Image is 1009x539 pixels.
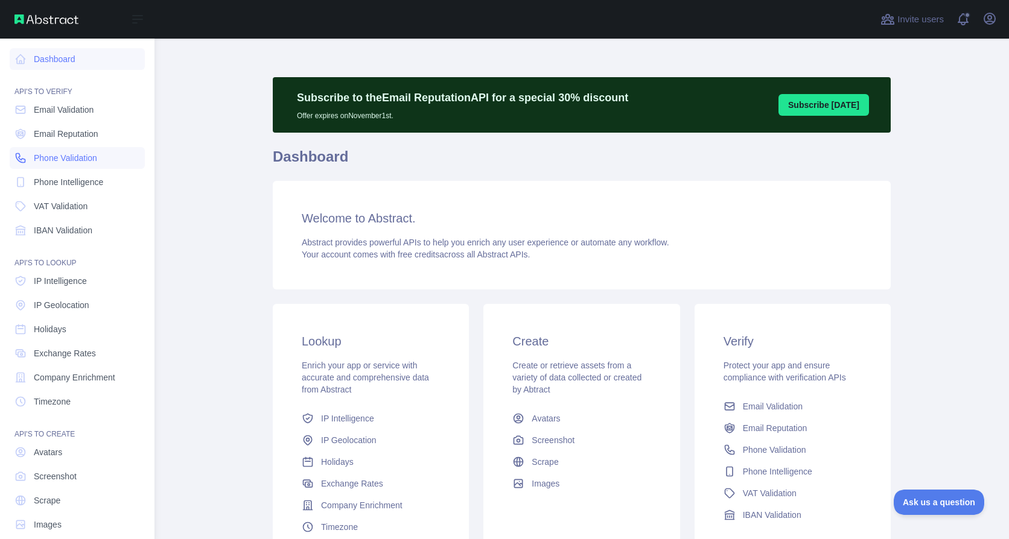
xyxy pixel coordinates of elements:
[508,473,655,494] a: Images
[10,123,145,145] a: Email Reputation
[10,415,145,439] div: API'S TO CREATE
[34,128,98,140] span: Email Reputation
[34,299,89,311] span: IP Geolocation
[34,104,94,116] span: Email Validation
[34,200,88,212] span: VAT Validation
[297,408,445,429] a: IP Intelligence
[508,408,655,429] a: Avatars
[897,13,944,27] span: Invite users
[719,439,867,461] a: Phone Validation
[34,176,103,188] span: Phone Intelligence
[302,210,862,227] h3: Welcome to Abstract.
[719,461,867,482] a: Phone Intelligence
[321,478,383,490] span: Exchange Rates
[719,417,867,439] a: Email Reputation
[34,323,66,335] span: Holidays
[34,494,60,506] span: Scrape
[532,412,560,424] span: Avatars
[743,400,803,412] span: Email Validation
[297,494,445,516] a: Company Enrichment
[10,441,145,463] a: Avatars
[724,333,862,350] h3: Verify
[719,482,867,504] a: VAT Validation
[10,367,145,388] a: Company Enrichment
[508,429,655,451] a: Screenshot
[10,244,145,268] div: API'S TO LOOKUP
[321,412,374,424] span: IP Intelligence
[14,14,78,24] img: Abstract API
[532,434,575,446] span: Screenshot
[302,250,530,259] span: Your account comes with across all Abstract APIs.
[719,396,867,417] a: Email Validation
[878,10,946,29] button: Invite users
[743,422,807,434] span: Email Reputation
[34,446,62,458] span: Avatars
[719,504,867,526] a: IBAN Validation
[302,333,440,350] h3: Lookup
[321,434,377,446] span: IP Geolocation
[743,465,812,478] span: Phone Intelligence
[10,171,145,193] a: Phone Intelligence
[302,238,669,247] span: Abstract provides powerful APIs to help you enrich any user experience or automate any workflow.
[532,456,558,468] span: Scrape
[10,514,145,535] a: Images
[894,490,985,515] iframe: Toggle Customer Support
[297,89,628,106] p: Subscribe to the Email Reputation API for a special 30 % discount
[10,72,145,96] div: API'S TO VERIFY
[297,429,445,451] a: IP Geolocation
[10,270,145,292] a: IP Intelligence
[321,521,358,533] span: Timezone
[34,152,97,164] span: Phone Validation
[34,371,115,383] span: Company Enrichment
[10,99,145,121] a: Email Validation
[778,94,869,116] button: Subscribe [DATE]
[34,347,96,359] span: Exchange Rates
[10,342,145,364] a: Exchange Rates
[10,195,145,217] a: VAT Validation
[743,487,797,499] span: VAT Validation
[512,361,641,394] span: Create or retrieve assets from a variety of data collected or created by Abtract
[34,519,62,531] span: Images
[743,509,801,521] span: IBAN Validation
[10,490,145,511] a: Scrape
[34,396,71,408] span: Timezone
[508,451,655,473] a: Scrape
[321,456,354,468] span: Holidays
[10,465,145,487] a: Screenshot
[398,250,439,259] span: free credits
[302,361,429,394] span: Enrich your app or service with accurate and comprehensive data from Abstract
[512,333,651,350] h3: Create
[10,219,145,241] a: IBAN Validation
[724,361,846,382] span: Protect your app and ensure compliance with verification APIs
[297,473,445,494] a: Exchange Rates
[297,451,445,473] a: Holidays
[297,516,445,538] a: Timezone
[34,470,77,482] span: Screenshot
[10,391,145,412] a: Timezone
[273,147,891,176] h1: Dashboard
[743,444,806,456] span: Phone Validation
[321,499,403,511] span: Company Enrichment
[10,294,145,316] a: IP Geolocation
[297,106,628,121] p: Offer expires on November 1st.
[34,275,87,287] span: IP Intelligence
[532,478,559,490] span: Images
[10,147,145,169] a: Phone Validation
[10,318,145,340] a: Holidays
[10,48,145,70] a: Dashboard
[34,224,92,236] span: IBAN Validation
